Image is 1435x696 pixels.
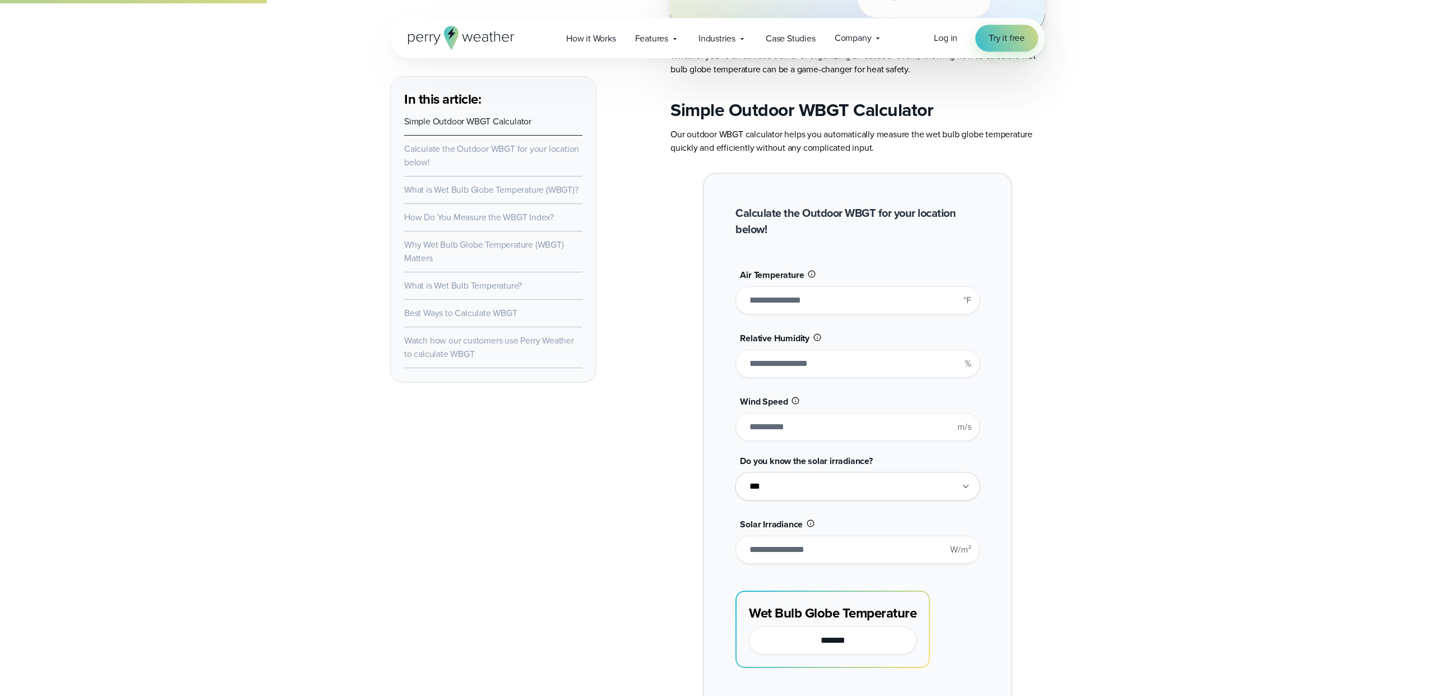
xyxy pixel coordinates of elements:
a: Case Studies [756,27,825,50]
a: Log in [934,31,957,45]
a: Calculate the Outdoor WBGT for your location below! [404,142,579,169]
h2: Simple Outdoor WBGT Calculator [670,99,1045,121]
span: Log in [934,31,957,44]
span: Features [635,32,668,45]
span: Try it free [989,31,1025,45]
a: Best Ways to Calculate WBGT [404,307,517,319]
span: Solar Irradiance [740,518,803,531]
a: What is Wet Bulb Temperature? [404,279,522,292]
h3: In this article: [404,90,582,108]
span: Company [835,31,872,45]
a: What is Wet Bulb Globe Temperature (WBGT)? [404,183,578,196]
p: Our outdoor WBGT calculator helps you automatically measure the wet bulb globe temperature quickl... [670,128,1045,155]
a: Simple Outdoor WBGT Calculator [404,115,531,128]
span: Air Temperature [740,268,804,281]
span: Do you know the solar irradiance? [740,454,872,467]
a: Why Wet Bulb Globe Temperature (WBGT) Matters [404,238,564,265]
a: How it Works [557,27,626,50]
a: How Do You Measure the WBGT Index? [404,211,554,224]
h2: Calculate the Outdoor WBGT for your location below! [735,205,979,238]
span: Wind Speed [740,395,788,408]
span: How it Works [566,32,616,45]
span: Case Studies [766,32,816,45]
a: Watch how our customers use Perry Weather to calculate WBGT [404,334,574,360]
span: Relative Humidity [740,332,809,345]
span: Industries [698,32,735,45]
a: Try it free [975,25,1038,52]
p: Whether you’re an athletic trainer or organizing an outdoor event, knowing how to calculate wet b... [670,49,1045,76]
